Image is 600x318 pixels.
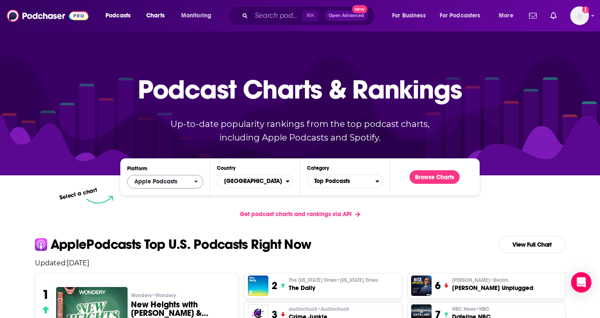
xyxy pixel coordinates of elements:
[35,238,47,250] img: apple Icon
[251,9,302,23] input: Search podcasts, credits, & more...
[570,6,589,25] span: Logged in as ecoffingould
[307,174,375,189] span: Top Podcasts
[105,10,131,22] span: Podcasts
[28,259,572,267] p: Updated: [DATE]
[570,6,589,25] button: Show profile menu
[152,293,176,298] span: • Wondery
[302,10,318,21] span: ⌘ K
[392,10,426,22] span: For Business
[476,306,489,312] span: • NBC
[289,277,378,292] a: The [US_STATE] Times•[US_STATE] TimesThe Daily
[493,9,524,23] button: open menu
[336,277,378,283] span: • [US_STATE] Times
[547,8,560,23] a: Show notifications dropdown
[217,174,285,189] span: [GEOGRAPHIC_DATA]
[127,175,203,189] button: open menu
[499,10,513,22] span: More
[490,277,508,283] span: • Realm
[440,10,481,22] span: For Podcasters
[317,306,349,312] span: • Audiochuck
[307,174,383,188] button: Categories
[289,306,349,312] span: audiochuck
[42,287,49,302] h3: 1
[526,8,540,23] a: Show notifications dropdown
[386,9,436,23] button: open menu
[236,6,383,25] div: Search podcasts, credits, & more...
[154,117,446,144] p: Up-to-date popularity rankings from the top podcast charts, including Apple Podcasts and Spotify.
[86,196,113,204] img: select arrow
[289,277,378,284] span: The [US_STATE] Times
[409,170,460,184] button: Browse Charts
[100,9,142,23] button: open menu
[452,277,533,292] a: [PERSON_NAME]•Realm[PERSON_NAME] Unplugged
[7,8,88,24] img: Podchaser - Follow, Share and Rate Podcasts
[233,204,367,225] a: Get podcast charts and rankings via API
[499,236,566,253] a: View Full Chart
[127,175,203,189] h2: Platforms
[59,186,98,201] p: Select a chart
[329,14,364,18] span: Open Advanced
[289,284,378,292] h3: The Daily
[131,292,232,299] p: Wondery • Wondery
[452,306,489,312] span: NBC News
[146,10,165,22] span: Charts
[181,10,211,22] span: Monitoring
[452,306,491,312] p: NBC News • NBC
[452,284,533,292] h3: [PERSON_NAME] Unplugged
[138,62,462,117] p: Podcast Charts & Rankings
[289,306,349,312] p: audiochuck • Audiochuck
[571,272,591,293] div: Open Intercom Messenger
[434,9,493,23] button: open menu
[435,279,441,292] h3: 6
[325,11,368,21] button: Open AdvancedNew
[452,277,508,284] span: [PERSON_NAME]
[51,238,311,251] p: Apple Podcasts Top U.S. Podcasts Right Now
[141,9,170,23] a: Charts
[175,9,222,23] button: open menu
[452,277,533,284] p: Mick Hunt • Realm
[570,6,589,25] img: User Profile
[131,301,232,318] h3: New Heights with [PERSON_NAME] & [PERSON_NAME]
[240,211,352,218] span: Get podcast charts and rankings via API
[272,279,277,292] h3: 2
[131,292,176,299] span: Wondery
[134,179,177,185] span: Apple Podcasts
[217,174,293,188] button: Countries
[289,277,378,284] p: The New York Times • New York Times
[248,276,268,296] img: The Daily
[352,5,367,13] span: New
[582,6,589,13] svg: Add a profile image
[411,276,432,296] img: Mick Unplugged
